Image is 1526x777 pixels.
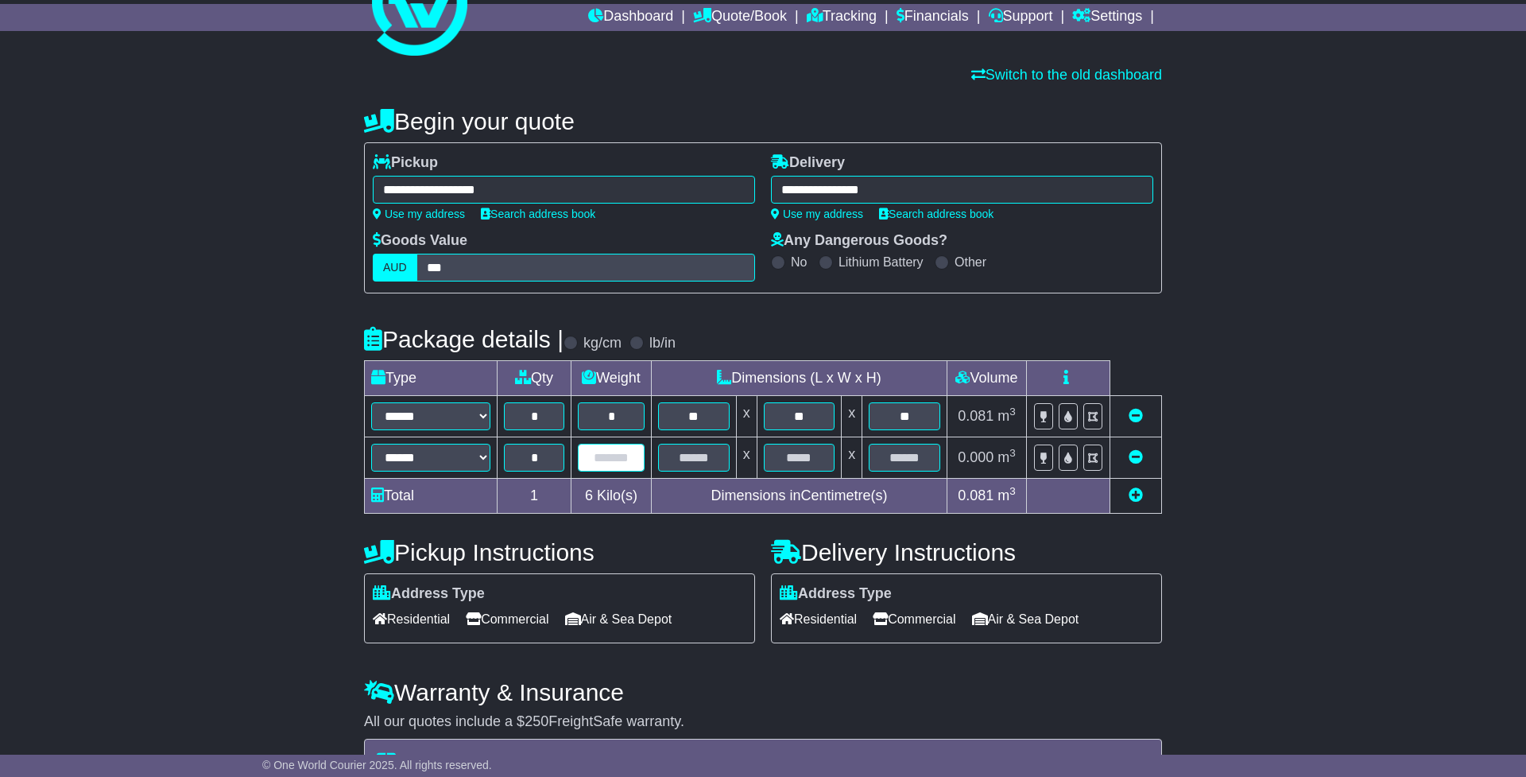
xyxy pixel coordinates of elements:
label: Lithium Battery [839,254,924,270]
sup: 3 [1009,406,1016,418]
span: Commercial [873,607,955,631]
a: Search address book [481,208,595,220]
a: Financials [897,4,969,31]
td: Qty [498,361,571,396]
span: m [997,488,1016,503]
a: Remove this item [1129,449,1143,465]
label: Other [955,254,986,270]
span: Commercial [466,607,548,631]
a: Use my address [771,208,863,220]
a: Support [989,4,1053,31]
td: Weight [571,361,652,396]
label: No [791,254,807,270]
span: 0.081 [958,408,993,424]
span: m [997,408,1016,424]
a: Use my address [373,208,465,220]
span: Air & Sea Depot [972,607,1079,631]
a: Search address book [879,208,993,220]
sup: 3 [1009,485,1016,497]
label: Delivery [771,154,845,172]
a: Settings [1072,4,1142,31]
div: All our quotes include a $ FreightSafe warranty. [364,713,1162,731]
span: 0.000 [958,449,993,465]
label: Any Dangerous Goods? [771,232,947,250]
td: Total [365,479,498,514]
td: 1 [498,479,571,514]
td: x [736,437,757,479]
h4: Delivery Instructions [771,539,1162,565]
span: Residential [780,607,857,631]
td: Volume [947,361,1026,396]
a: Tracking [807,4,877,31]
sup: 3 [1009,447,1016,459]
td: x [736,396,757,437]
a: Switch to the old dashboard [971,67,1162,83]
label: Pickup [373,154,438,172]
h4: Warranty & Insurance [364,679,1162,705]
h4: Package details | [364,326,564,352]
a: Quote/Book [693,4,787,31]
td: Kilo(s) [571,479,652,514]
span: 0.081 [958,488,993,503]
label: Goods Value [373,232,467,250]
td: Dimensions in Centimetre(s) [651,479,947,514]
td: Type [365,361,498,396]
label: AUD [373,254,417,282]
h4: Pickup Instructions [364,539,755,565]
a: Remove this item [1129,408,1143,424]
label: kg/cm [583,335,622,352]
td: x [842,396,862,437]
span: 6 [585,488,593,503]
a: Add new item [1129,488,1143,503]
a: Dashboard [588,4,673,31]
h4: Begin your quote [364,108,1162,134]
span: Residential [373,607,450,631]
td: Dimensions (L x W x H) [651,361,947,396]
span: m [997,449,1016,465]
label: Address Type [373,585,485,603]
label: Address Type [780,585,892,603]
span: © One World Courier 2025. All rights reserved. [262,759,492,771]
label: lb/in [649,335,676,352]
span: 250 [525,713,548,729]
td: x [842,437,862,479]
span: Air & Sea Depot [565,607,672,631]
